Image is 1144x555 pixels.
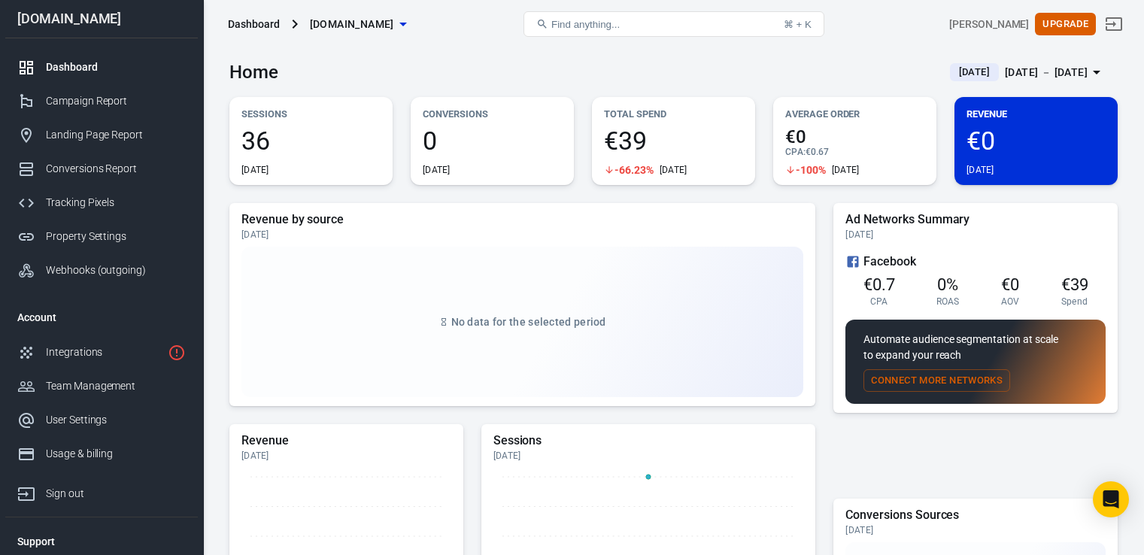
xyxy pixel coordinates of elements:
[845,253,860,271] svg: Facebook Ads
[5,335,198,369] a: Integrations
[845,253,1106,271] div: Facebook
[966,128,1106,153] span: €0
[863,369,1010,393] button: Connect More Networks
[785,106,924,122] p: Average Order
[46,378,186,394] div: Team Management
[863,332,1088,363] p: Automate audience segmentation at scale to expand your reach
[1096,6,1132,42] a: Sign out
[241,164,269,176] div: [DATE]
[5,471,198,511] a: Sign out
[241,450,451,462] div: [DATE]
[551,19,620,30] span: Find anything...
[870,296,888,308] span: CPA
[46,127,186,143] div: Landing Page Report
[46,93,186,109] div: Campaign Report
[953,65,996,80] span: [DATE]
[304,11,412,38] button: [DOMAIN_NAME]
[5,253,198,287] a: Webhooks (outgoing)
[863,275,895,294] span: €0.7
[5,437,198,471] a: Usage & billing
[493,450,804,462] div: [DATE]
[228,17,280,32] div: Dashboard
[660,164,687,176] div: [DATE]
[1005,63,1088,82] div: [DATE] － [DATE]
[46,195,186,211] div: Tracking Pixels
[1001,296,1020,308] span: AOV
[784,19,812,30] div: ⌘ + K
[5,118,198,152] a: Landing Page Report
[1061,296,1088,308] span: Spend
[5,220,198,253] a: Property Settings
[806,147,829,157] span: €0.67
[5,403,198,437] a: User Settings
[229,62,278,83] h3: Home
[966,164,994,176] div: [DATE]
[46,486,186,502] div: Sign out
[604,128,743,153] span: €39
[241,128,381,153] span: 36
[241,229,803,241] div: [DATE]
[241,106,381,122] p: Sessions
[845,508,1106,523] h5: Conversions Sources
[423,164,451,176] div: [DATE]
[5,369,198,403] a: Team Management
[845,212,1106,227] h5: Ad Networks Summary
[938,60,1118,85] button: [DATE][DATE] － [DATE]
[5,186,198,220] a: Tracking Pixels
[5,12,198,26] div: [DOMAIN_NAME]
[796,165,826,175] span: -100%
[46,344,162,360] div: Integrations
[493,433,804,448] h5: Sessions
[1001,275,1019,294] span: €0
[614,165,654,175] span: -66.23%
[451,316,606,328] span: No data for the selected period
[168,344,186,362] svg: 1 networks not verified yet
[1061,275,1088,294] span: €39
[423,106,562,122] p: Conversions
[966,106,1106,122] p: Revenue
[5,84,198,118] a: Campaign Report
[46,412,186,428] div: User Settings
[785,128,924,146] span: €0
[46,262,186,278] div: Webhooks (outgoing)
[46,229,186,244] div: Property Settings
[46,59,186,75] div: Dashboard
[845,229,1106,241] div: [DATE]
[1093,481,1129,517] div: Open Intercom Messenger
[5,299,198,335] li: Account
[832,164,860,176] div: [DATE]
[423,128,562,153] span: 0
[949,17,1029,32] div: Account id: nqVmnGQH
[241,433,451,448] h5: Revenue
[241,212,803,227] h5: Revenue by source
[46,161,186,177] div: Conversions Report
[937,275,958,294] span: 0%
[1035,13,1096,36] button: Upgrade
[604,106,743,122] p: Total Spend
[845,524,1106,536] div: [DATE]
[5,152,198,186] a: Conversions Report
[785,147,806,157] span: CPA :
[523,11,824,37] button: Find anything...⌘ + K
[5,50,198,84] a: Dashboard
[310,15,394,34] span: bydanijela.com
[46,446,186,462] div: Usage & billing
[936,296,960,308] span: ROAS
